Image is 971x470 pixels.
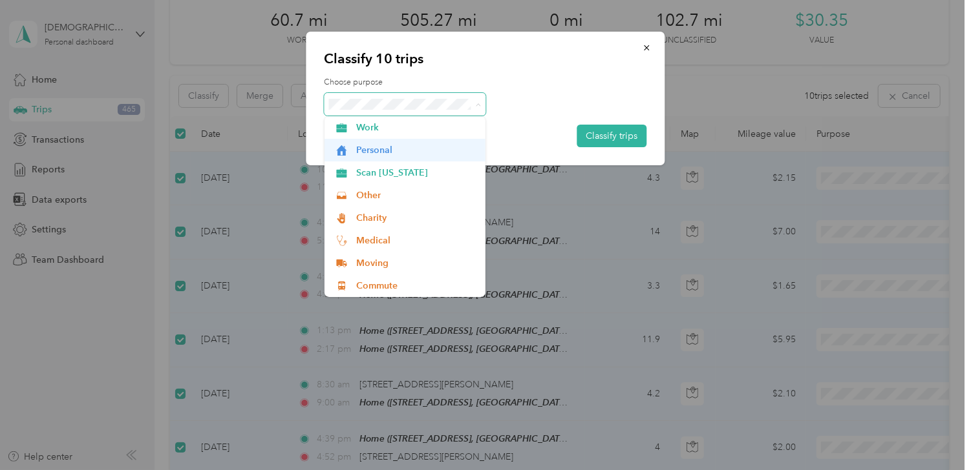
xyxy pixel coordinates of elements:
[356,189,476,202] span: Other
[356,166,476,179] span: Scan [US_STATE]
[356,211,476,225] span: Charity
[356,279,476,292] span: Commute
[899,398,971,470] iframe: Everlance-gr Chat Button Frame
[356,121,476,134] span: Work
[356,234,476,247] span: Medical
[577,125,647,147] button: Classify trips
[356,256,476,270] span: Moving
[325,50,647,68] p: Classify 10 trips
[325,77,647,88] label: Choose purpose
[356,143,476,157] span: Personal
